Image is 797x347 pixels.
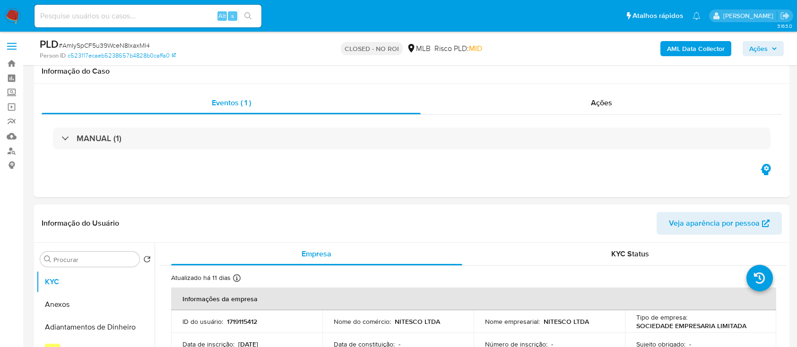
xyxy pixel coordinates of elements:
[171,288,776,310] th: Informações da empresa
[341,42,403,55] p: CLOSED - NO ROI
[591,97,612,108] span: Ações
[636,313,687,322] p: Tipo de empresa :
[182,317,223,326] p: ID do usuário :
[53,255,136,264] input: Procurar
[238,9,258,23] button: search-icon
[36,293,155,316] button: Anexos
[780,11,790,21] a: Sair
[77,133,121,144] h3: MANUAL (1)
[143,255,151,266] button: Retornar ao pedido padrão
[485,317,540,326] p: Nome empresarial :
[53,127,771,149] div: MANUAL (1)
[743,41,784,56] button: Ações
[334,317,391,326] p: Nome do comércio :
[36,271,155,293] button: KYC
[544,317,589,326] p: NITESCO LTDA
[632,11,683,21] span: Atalhos rápidos
[40,51,66,60] b: Person ID
[693,12,701,20] a: Notificações
[36,316,155,339] button: Adiantamentos de Dinheiro
[42,67,782,76] h1: Informação do Caso
[636,322,746,330] p: SOCIEDADE EMPRESARIA LIMITADA
[434,43,482,54] span: Risco PLD:
[231,11,234,20] span: s
[749,41,768,56] span: Ações
[218,11,226,20] span: Alt
[212,97,251,108] span: Eventos ( 1 )
[611,248,649,259] span: KYC Status
[657,212,782,235] button: Veja aparência por pessoa
[395,317,440,326] p: NITESCO LTDA
[669,212,760,235] span: Veja aparência por pessoa
[68,51,176,60] a: c523117ecaeb5238657b4828b0caffa0
[42,219,119,228] h1: Informação do Usuário
[723,11,777,20] p: vinicius.santiago@mercadolivre.com
[469,43,482,54] span: MID
[227,317,257,326] p: 1719115412
[407,43,431,54] div: MLB
[660,41,731,56] button: AML Data Collector
[667,41,725,56] b: AML Data Collector
[44,255,52,263] button: Procurar
[171,273,231,282] p: Atualizado há 11 dias
[40,36,59,51] b: PLD
[35,10,261,22] input: Pesquise usuários ou casos...
[302,248,331,259] span: Empresa
[59,41,150,50] span: # AmIySpCF5u39WceN8IxaxMl4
